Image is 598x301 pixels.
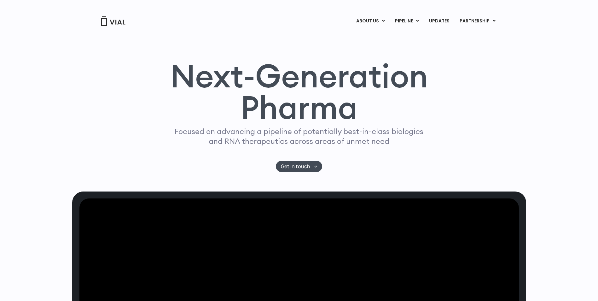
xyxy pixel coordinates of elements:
img: Vial Logo [101,16,126,26]
a: UPDATES [424,16,454,27]
a: ABOUT USMenu Toggle [351,16,390,27]
a: Get in touch [276,161,322,172]
p: Focused on advancing a pipeline of potentially best-in-class biologics and RNA therapeutics acros... [172,127,426,146]
span: Get in touch [281,164,310,169]
h1: Next-Generation Pharma [163,60,436,124]
a: PARTNERSHIPMenu Toggle [455,16,501,27]
a: PIPELINEMenu Toggle [390,16,424,27]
